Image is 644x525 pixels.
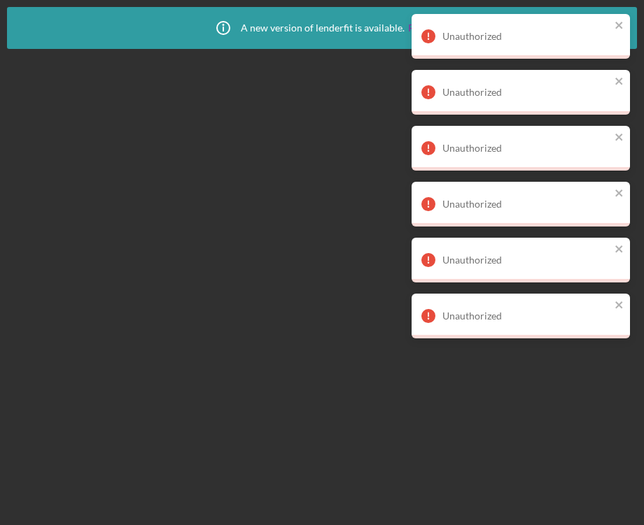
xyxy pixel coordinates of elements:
button: close [615,20,624,33]
div: Unauthorized [442,87,610,98]
div: A new version of lenderfit is available. [206,10,438,45]
div: Unauthorized [442,143,610,154]
button: close [615,299,624,312]
a: Reload [408,22,438,34]
button: close [615,243,624,257]
div: Unauthorized [442,199,610,210]
button: close [615,131,624,145]
button: close [615,75,624,89]
div: Unauthorized [442,310,610,322]
button: close [615,187,624,201]
div: Unauthorized [442,254,610,266]
div: Unauthorized [442,31,610,42]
